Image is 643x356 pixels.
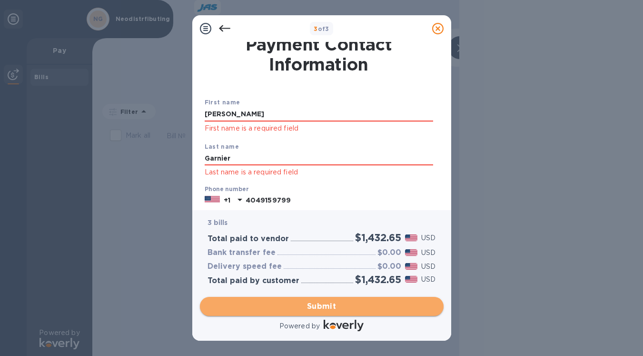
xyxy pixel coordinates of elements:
span: 3 [314,25,317,32]
input: Enter your first name [205,107,433,122]
label: Phone number [205,186,248,192]
b: Last name [205,143,239,150]
p: USD [421,233,435,243]
img: USD [405,234,418,241]
img: USD [405,276,418,283]
img: Logo [324,320,364,331]
h2: $1,432.65 [355,232,401,244]
h3: $0.00 [377,248,401,257]
h2: $1,432.65 [355,274,401,285]
h3: $0.00 [377,262,401,271]
b: of 3 [314,25,329,32]
span: Submit [208,301,436,312]
h3: Delivery speed fee [208,262,282,271]
img: USD [405,249,418,256]
img: USD [405,263,418,270]
p: Powered by [279,321,320,331]
input: Enter your phone number [246,193,433,208]
p: USD [421,275,435,285]
h1: Payment Contact Information [205,34,433,74]
p: USD [421,262,435,272]
h3: Total paid by customer [208,276,299,285]
input: Enter your last name [205,152,433,166]
b: 3 bills [208,219,228,226]
p: +1 [224,195,230,205]
h3: Bank transfer fee [208,248,276,257]
p: USD [421,248,435,258]
p: Last name is a required field [205,167,433,178]
b: First name [205,99,240,106]
h3: Total paid to vendor [208,234,289,244]
p: First name is a required field [205,123,433,134]
button: Submit [200,297,444,316]
img: US [205,195,220,205]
